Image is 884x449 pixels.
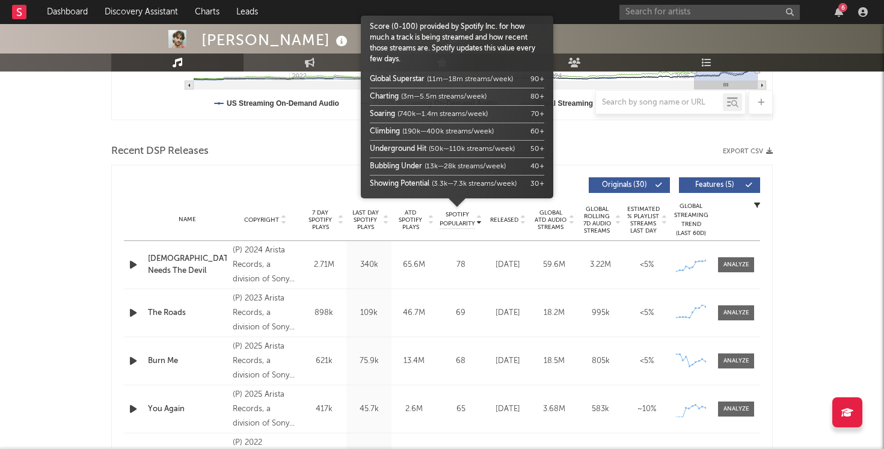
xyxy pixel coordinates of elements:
div: 2.71M [304,259,343,271]
span: Charting [370,93,399,100]
div: (P) 2023 Arista Records, a division of Sony Music Entertainment, under exclusive license from [PE... [233,292,298,335]
div: <5% [627,259,667,271]
div: 18.5M [534,355,574,367]
div: 40 + [530,161,544,172]
div: 46.7M [394,307,434,319]
div: 3.22M [580,259,621,271]
a: [DEMOGRAPHIC_DATA] Needs The Devil [148,253,227,276]
div: <5% [627,307,667,319]
div: 995k [580,307,621,319]
div: 65 [440,403,482,415]
div: 18.2M [534,307,574,319]
div: 65.6M [394,259,434,271]
span: Originals ( 30 ) [597,182,652,189]
span: 7 Day Spotify Plays [304,209,336,231]
div: 75.9k [349,355,388,367]
div: <5% [627,355,667,367]
span: Features ( 5 ) [687,182,742,189]
span: ATD Spotify Plays [394,209,426,231]
div: 45.7k [349,403,388,415]
div: 30 + [530,179,544,189]
div: [DATE] [488,259,528,271]
span: (190k—400k streams/week) [402,128,494,135]
span: Global Superstar [370,76,425,83]
div: 13.4M [394,355,434,367]
div: 90 + [530,74,544,85]
div: 583k [580,403,621,415]
div: (P) 2024 Arista Records, a division of Sony Music Entertainment, under exclusive license from [PE... [233,243,298,287]
div: [DATE] [488,355,528,367]
a: You Again [148,403,227,415]
div: 898k [304,307,343,319]
button: Features(5) [679,177,760,193]
span: Estimated % Playlist Streams Last Day [627,206,660,234]
span: Copyright [244,216,279,224]
div: (P) 2025 Arista Records, a division of Sony Music Entertainment, under exclusive license from [PE... [233,388,298,431]
div: 109k [349,307,388,319]
span: (3.3k—7.3k streams/week) [432,180,517,188]
div: Score (0-100) provided by Spotify Inc. for how much a track is being streamed and how recent thos... [370,22,544,192]
span: (3m—5.5m streams/week) [401,93,487,100]
span: Global ATD Audio Streams [534,209,567,231]
span: Last Day Spotify Plays [349,209,381,231]
button: 6 [835,7,843,17]
span: Global Rolling 7D Audio Streams [580,206,613,234]
span: Released [490,216,518,224]
input: Search by song name or URL [596,98,723,108]
button: Originals(30) [589,177,670,193]
div: [PERSON_NAME] [201,30,351,50]
button: Export CSV [723,148,773,155]
span: Recent DSP Releases [111,144,209,159]
div: 50 + [530,144,544,154]
div: 6 [838,3,847,12]
span: Bubbling Under [370,163,422,170]
div: [DATE] [488,403,528,415]
div: [DATE] [488,307,528,319]
span: (740k—1.4m streams/week) [397,111,488,118]
div: 80 + [530,91,544,102]
a: The Roads [148,307,227,319]
div: Global Streaming Trend (Last 60D) [673,202,709,238]
div: 621k [304,355,343,367]
div: 68 [440,355,482,367]
a: Burn Me [148,355,227,367]
div: 70 + [531,109,544,120]
div: 805k [580,355,621,367]
div: 69 [440,307,482,319]
div: 2.6M [394,403,434,415]
span: (50k—110k streams/week) [429,145,515,153]
div: 78 [440,259,482,271]
input: Search for artists [619,5,800,20]
span: Soaring [370,111,395,118]
span: Climbing [370,128,400,135]
div: 59.6M [534,259,574,271]
div: 60 + [530,126,544,137]
div: Name [148,215,227,224]
span: Spotify Popularity [440,210,475,228]
div: 3.68M [534,403,574,415]
div: 417k [304,403,343,415]
div: 340k [349,259,388,271]
span: (11m—18m streams/week) [427,76,513,83]
div: ~ 10 % [627,403,667,415]
span: Underground Hit [370,145,426,153]
span: Showing Potential [370,180,429,188]
div: (P) 2025 Arista Records, a division of Sony Music Entertainment, under exclusive license from [PE... [233,340,298,383]
span: (13k—28k streams/week) [425,163,506,170]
